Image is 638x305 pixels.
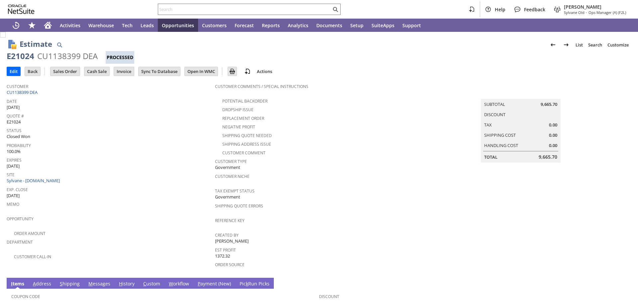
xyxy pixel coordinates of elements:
[28,21,36,29] svg: Shortcuts
[368,19,398,32] a: SuiteApps
[7,51,34,61] div: E21024
[40,19,56,32] a: Home
[158,5,331,13] input: Search
[7,172,15,178] a: Site
[60,280,62,287] span: S
[7,187,28,192] a: Exp. Close
[562,41,570,49] img: Next
[88,22,114,29] span: Warehouse
[106,51,134,64] div: Processed
[331,5,339,13] svg: Search
[481,88,561,99] caption: Summary
[7,148,21,155] span: 100.0%
[141,22,154,29] span: Leads
[316,22,342,29] span: Documents
[7,157,22,163] a: Expires
[346,19,368,32] a: Setup
[215,194,240,200] span: Government
[198,280,200,287] span: P
[20,38,52,49] h1: Estimate
[484,132,516,138] a: Shipping Cost
[122,22,133,29] span: Tech
[198,19,231,32] a: Customers
[585,39,605,50] a: Search
[7,239,33,245] a: Department
[169,280,173,287] span: W
[215,164,240,171] span: Government
[350,22,364,29] span: Setup
[51,67,80,76] input: Sales Order
[564,4,626,10] span: [PERSON_NAME]
[215,188,255,194] a: Tax Exempt Status
[44,21,52,29] svg: Home
[238,280,271,288] a: PickRun Picks
[573,39,585,50] a: List
[484,101,505,107] a: Subtotal
[7,133,30,140] span: Closed Won
[222,141,271,147] a: Shipping Address Issue
[231,19,258,32] a: Forecast
[222,124,255,130] a: Negative Profit
[541,101,557,108] span: 9,665.70
[564,10,585,15] span: Sylvane Old
[372,22,394,29] span: SuiteApps
[185,67,218,76] input: Open In WMC
[56,19,84,32] a: Activities
[549,142,557,149] span: 0.00
[7,216,34,222] a: Opportunity
[222,107,254,113] a: Dropship Issue
[55,41,63,49] img: Quick Find
[258,19,284,32] a: Reports
[262,22,280,29] span: Reports
[7,67,20,76] input: Edit
[619,279,627,287] a: Unrolled view on
[7,192,20,199] span: [DATE]
[14,254,51,260] a: Customer Call-in
[215,203,263,209] a: Shipping Quote Errors
[7,89,39,95] a: CU1138399 DEA
[549,132,557,138] span: 0.00
[118,19,137,32] a: Tech
[222,133,272,138] a: Shipping Quote Needed
[8,5,35,14] svg: logo
[215,253,230,259] span: 1372.32
[117,280,136,288] a: History
[288,22,308,29] span: Analytics
[284,19,312,32] a: Analytics
[605,39,631,50] a: Customize
[14,231,46,236] a: Order Amount
[222,98,267,104] a: Potential Backorder
[319,294,339,299] a: Discount
[549,122,557,128] span: 0.00
[12,21,20,29] svg: Recent Records
[31,280,53,288] a: Address
[215,174,250,179] a: Customer Niche
[87,280,112,288] a: Messages
[142,280,162,288] a: Custom
[484,154,497,160] a: Total
[7,119,21,125] span: E21024
[215,84,308,89] a: Customer Comments / Special Instructions
[539,154,557,160] span: 9,665.70
[222,150,266,156] a: Customer Comment
[495,6,505,13] span: Help
[244,67,252,75] img: add-record.svg
[215,238,249,244] span: [PERSON_NAME]
[8,19,24,32] a: Recent Records
[7,113,24,119] a: Quote #
[215,232,239,238] a: Created By
[398,19,425,32] a: Support
[215,247,236,253] a: Est Profit
[114,67,134,76] input: Invoice
[228,67,237,76] input: Print
[7,99,17,104] a: Date
[586,10,587,15] span: -
[7,84,28,89] a: Customer
[202,22,227,29] span: Customers
[215,262,245,267] a: Order Source
[158,19,198,32] a: Opportunities
[33,280,36,287] span: A
[312,19,346,32] a: Documents
[162,22,194,29] span: Opportunities
[37,51,98,61] div: CU1138399 DEA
